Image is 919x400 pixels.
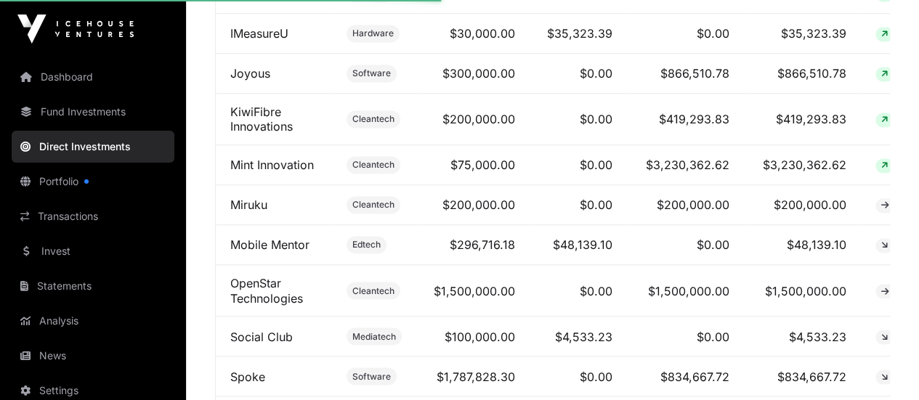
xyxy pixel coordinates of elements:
[419,14,530,54] td: $30,000.00
[230,158,314,172] a: Mint Innovation
[12,235,174,267] a: Invest
[12,340,174,372] a: News
[530,356,627,396] td: $0.00
[627,265,744,317] td: $1,500,000.00
[530,185,627,225] td: $0.00
[230,105,293,134] a: KiwiFibre Innovations
[352,199,394,211] span: Cleantech
[744,54,861,94] td: $866,510.78
[744,145,861,185] td: $3,230,362.62
[12,305,174,337] a: Analysis
[352,239,381,250] span: Edtech
[530,145,627,185] td: $0.00
[352,285,394,296] span: Cleantech
[530,14,627,54] td: $35,323.39
[12,270,174,302] a: Statements
[17,15,134,44] img: Icehouse Ventures Logo
[744,265,861,317] td: $1,500,000.00
[744,14,861,54] td: $35,323.39
[744,356,861,396] td: $834,667.72
[530,225,627,265] td: $48,139.10
[627,185,744,225] td: $200,000.00
[230,276,303,305] a: OpenStar Technologies
[627,145,744,185] td: $3,230,362.62
[352,68,391,79] span: Software
[627,94,744,145] td: $419,293.83
[419,265,530,317] td: $1,500,000.00
[744,94,861,145] td: $419,293.83
[744,317,861,356] td: $4,533.23
[352,28,394,39] span: Hardware
[419,94,530,145] td: $200,000.00
[12,131,174,163] a: Direct Investments
[352,159,394,171] span: Cleantech
[627,356,744,396] td: $834,667.72
[530,54,627,94] td: $0.00
[230,237,309,252] a: Mobile Mentor
[419,54,530,94] td: $300,000.00
[12,166,174,197] a: Portfolio
[627,225,744,265] td: $0.00
[12,200,174,232] a: Transactions
[352,113,394,125] span: Cleantech
[627,14,744,54] td: $0.00
[744,185,861,225] td: $200,000.00
[230,369,265,383] a: Spoke
[419,225,530,265] td: $296,716.18
[12,96,174,128] a: Fund Investments
[230,66,270,81] a: Joyous
[230,197,267,212] a: Miruku
[530,317,627,356] td: $4,533.23
[627,54,744,94] td: $866,510.78
[846,330,919,400] iframe: Chat Widget
[12,61,174,93] a: Dashboard
[352,370,391,382] span: Software
[352,330,396,342] span: Mediatech
[530,265,627,317] td: $0.00
[419,185,530,225] td: $200,000.00
[419,356,530,396] td: $1,787,828.30
[419,145,530,185] td: $75,000.00
[627,317,744,356] td: $0.00
[744,225,861,265] td: $48,139.10
[230,26,288,41] a: IMeasureU
[530,94,627,145] td: $0.00
[419,317,530,356] td: $100,000.00
[230,329,293,343] a: Social Club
